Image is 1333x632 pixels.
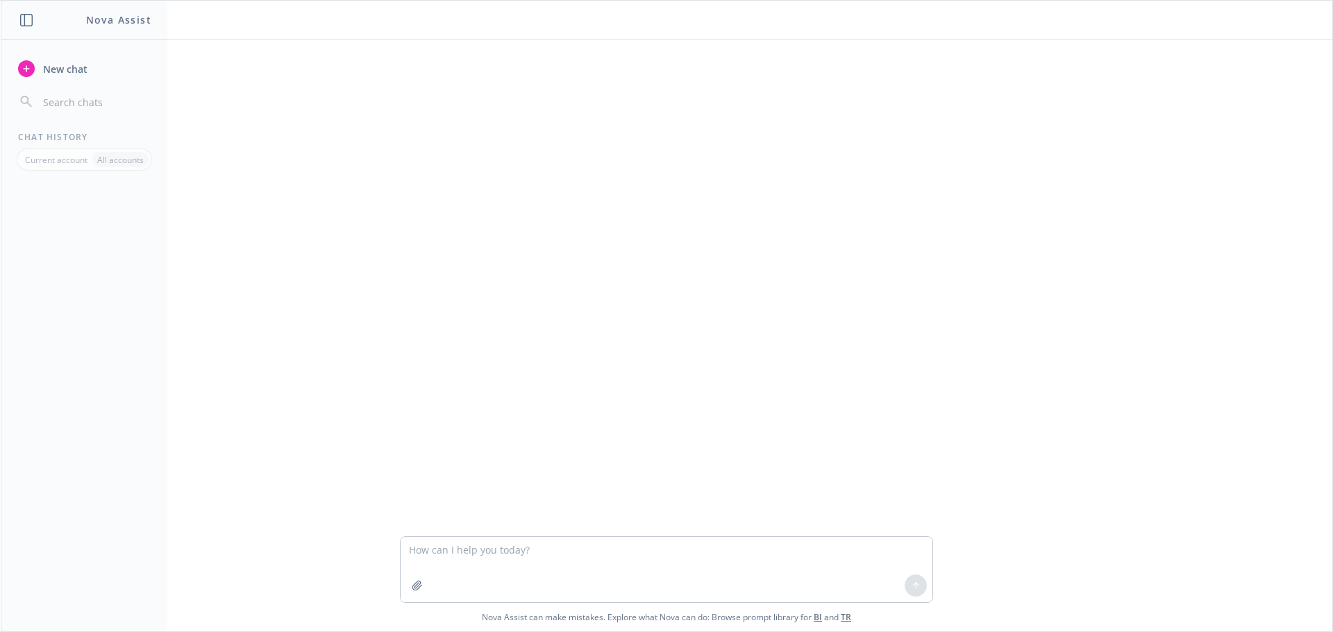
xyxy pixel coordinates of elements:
[841,611,851,623] a: TR
[1,131,167,143] div: Chat History
[25,154,87,166] p: Current account
[814,611,822,623] a: BI
[86,12,151,27] h1: Nova Assist
[6,603,1327,631] span: Nova Assist can make mistakes. Explore what Nova can do: Browse prompt library for and
[40,62,87,76] span: New chat
[12,56,156,81] button: New chat
[97,154,144,166] p: All accounts
[40,92,151,112] input: Search chats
